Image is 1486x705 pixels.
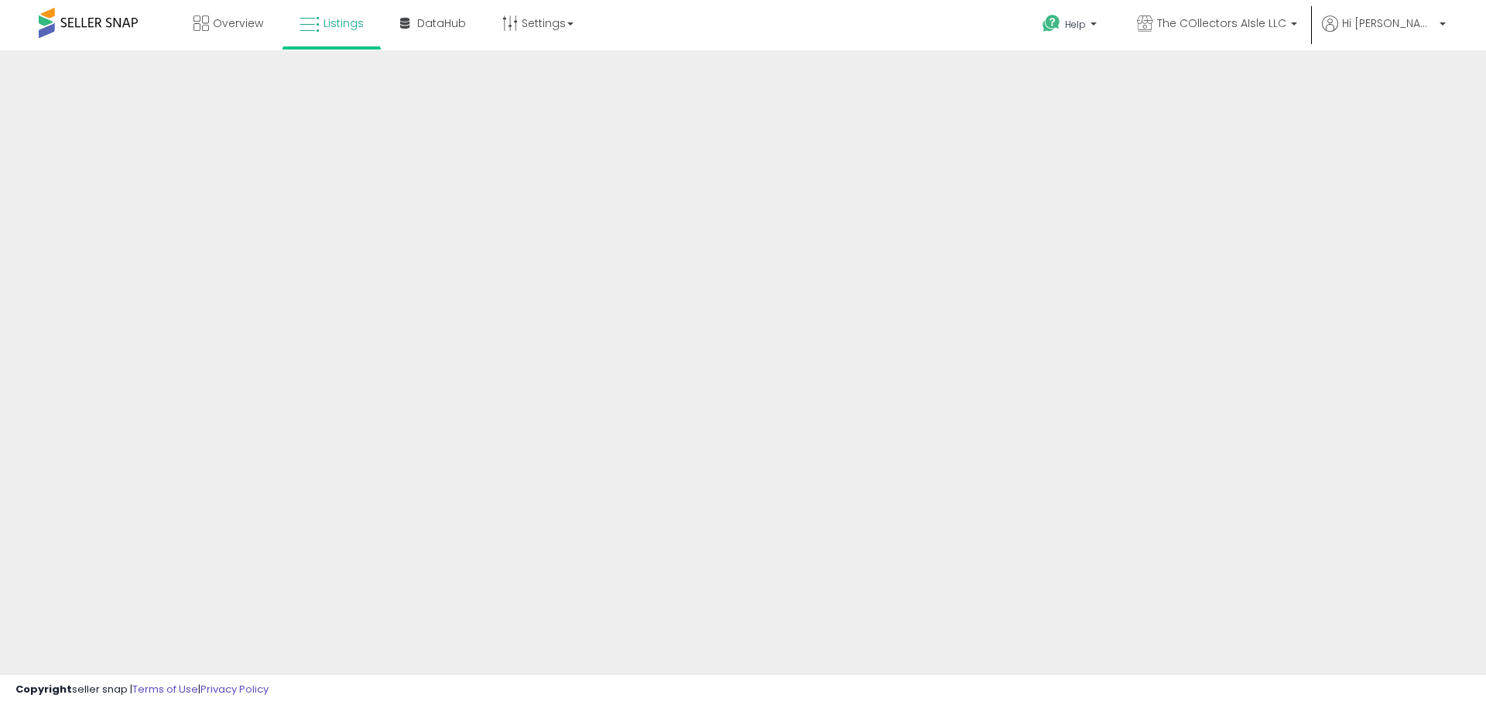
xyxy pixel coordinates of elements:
[132,682,198,696] a: Terms of Use
[1065,18,1086,31] span: Help
[324,15,364,31] span: Listings
[1030,2,1112,50] a: Help
[1342,15,1435,31] span: Hi [PERSON_NAME]
[1322,15,1446,50] a: Hi [PERSON_NAME]
[1042,14,1061,33] i: Get Help
[417,15,466,31] span: DataHub
[15,683,269,697] div: seller snap | |
[15,682,72,696] strong: Copyright
[1157,15,1286,31] span: The COllectors AIsle LLC
[213,15,263,31] span: Overview
[200,682,269,696] a: Privacy Policy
